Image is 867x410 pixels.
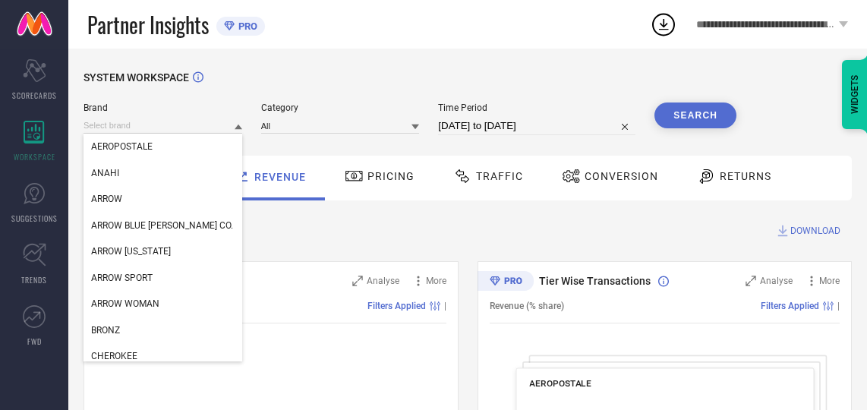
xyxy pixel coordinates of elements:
[426,276,446,286] span: More
[84,317,242,343] div: BRONZ
[367,170,415,182] span: Pricing
[84,118,242,134] input: Select brand
[720,170,771,182] span: Returns
[84,160,242,186] div: ANAHI
[84,186,242,212] div: ARROW
[367,276,399,286] span: Analyse
[91,194,122,204] span: ARROW
[539,275,651,287] span: Tier Wise Transactions
[14,151,55,162] span: WORKSPACE
[91,220,233,231] span: ARROW BLUE [PERSON_NAME] CO.
[837,301,840,311] span: |
[91,168,119,178] span: ANAHI
[760,276,793,286] span: Analyse
[84,213,242,238] div: ARROW BLUE JEAN CO.
[21,274,47,285] span: TRENDS
[87,9,209,40] span: Partner Insights
[438,117,635,135] input: Select time period
[585,170,658,182] span: Conversion
[84,265,242,291] div: ARROW SPORT
[84,71,189,84] span: SYSTEM WORKSPACE
[91,246,171,257] span: ARROW [US_STATE]
[438,102,635,113] span: Time Period
[11,213,58,224] span: SUGGESTIONS
[476,170,523,182] span: Traffic
[790,223,840,238] span: DOWNLOAD
[761,301,819,311] span: Filters Applied
[84,102,242,113] span: Brand
[84,291,242,317] div: ARROW WOMAN
[529,378,591,389] span: AEROPOSTALE
[84,343,242,369] div: CHEROKEE
[27,336,42,347] span: FWD
[352,276,363,286] svg: Zoom
[490,301,564,311] span: Revenue (% share)
[12,90,57,101] span: SCORECARDS
[261,102,420,113] span: Category
[650,11,677,38] div: Open download list
[84,238,242,264] div: ARROW NEW YORK
[91,351,137,361] span: CHEROKEE
[478,271,534,294] div: Premium
[254,171,306,183] span: Revenue
[235,20,257,32] span: PRO
[91,141,153,152] span: AEROPOSTALE
[367,301,426,311] span: Filters Applied
[746,276,756,286] svg: Zoom
[84,134,242,159] div: AEROPOSTALE
[654,102,736,128] button: Search
[91,325,120,336] span: BRONZ
[91,273,153,283] span: ARROW SPORT
[444,301,446,311] span: |
[91,298,159,309] span: ARROW WOMAN
[819,276,840,286] span: More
